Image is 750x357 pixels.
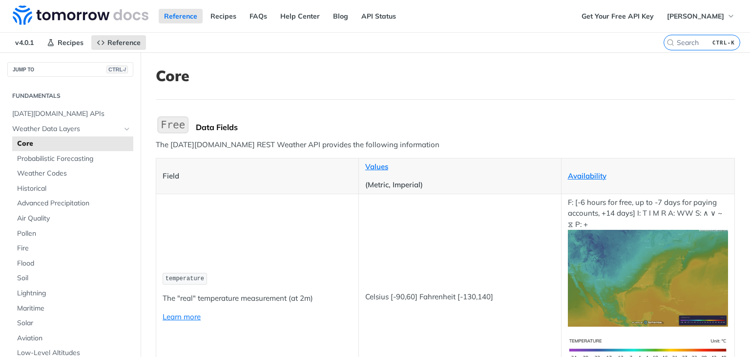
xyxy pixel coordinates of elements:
a: Historical [12,181,133,196]
span: [DATE][DOMAIN_NAME] APIs [12,109,131,119]
a: Weather Codes [12,166,133,181]
a: [DATE][DOMAIN_NAME] APIs [7,107,133,121]
a: Blog [328,9,354,23]
button: Hide subpages for Weather Data Layers [123,125,131,133]
a: Reference [91,35,146,50]
p: Celsius [-90,60] Fahrenheit [-130,140] [365,291,555,303]
a: Help Center [275,9,325,23]
span: [PERSON_NAME] [667,12,724,21]
span: Core [17,139,131,149]
div: Data Fields [196,122,735,132]
button: [PERSON_NAME] [662,9,740,23]
img: Tomorrow.io Weather API Docs [13,5,148,25]
span: Advanced Precipitation [17,199,131,208]
span: Fire [17,244,131,253]
button: JUMP TOCTRL-/ [7,62,133,77]
span: Lightning [17,289,131,298]
a: Aviation [12,331,133,346]
h1: Core [156,67,735,85]
a: FAQs [244,9,272,23]
span: Soil [17,273,131,283]
a: Get Your Free API Key [576,9,659,23]
a: Pollen [12,226,133,241]
span: Solar [17,318,131,328]
span: Reference [107,38,141,47]
a: Advanced Precipitation [12,196,133,211]
span: Weather Codes [17,169,131,178]
span: Maritime [17,304,131,313]
p: F: [-6 hours for free, up to -7 days for paying accounts, +14 days] I: T I M R A: WW S: ∧ ∨ ~ ⧖ P: + [568,197,729,327]
p: Field [163,171,352,182]
svg: Search [667,39,674,46]
span: Expand image [568,344,729,354]
span: Expand image [568,273,729,282]
span: Probabilistic Forecasting [17,154,131,164]
span: temperature [166,275,204,282]
a: Maritime [12,301,133,316]
a: Learn more [163,312,201,321]
a: Flood [12,256,133,271]
span: Recipes [58,38,83,47]
a: API Status [356,9,401,23]
span: v4.0.1 [10,35,39,50]
a: Values [365,162,388,171]
kbd: CTRL-K [710,38,737,47]
a: Soil [12,271,133,286]
a: Fire [12,241,133,256]
span: Historical [17,184,131,194]
span: Pollen [17,229,131,239]
a: Lightning [12,286,133,301]
a: Solar [12,316,133,331]
a: Core [12,136,133,151]
p: (Metric, Imperial) [365,179,555,191]
a: Weather Data LayersHide subpages for Weather Data Layers [7,122,133,136]
span: Air Quality [17,214,131,223]
a: Recipes [42,35,89,50]
a: Reference [159,9,203,23]
span: Weather Data Layers [12,124,121,134]
h2: Fundamentals [7,91,133,100]
span: Flood [17,259,131,268]
a: Air Quality [12,211,133,226]
a: Recipes [205,9,242,23]
p: The [DATE][DOMAIN_NAME] REST Weather API provides the following information [156,139,735,151]
span: CTRL-/ [106,66,128,73]
span: Aviation [17,334,131,343]
a: Availability [568,171,606,180]
a: Probabilistic Forecasting [12,152,133,166]
p: The "real" temperature measurement (at 2m) [163,293,352,304]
